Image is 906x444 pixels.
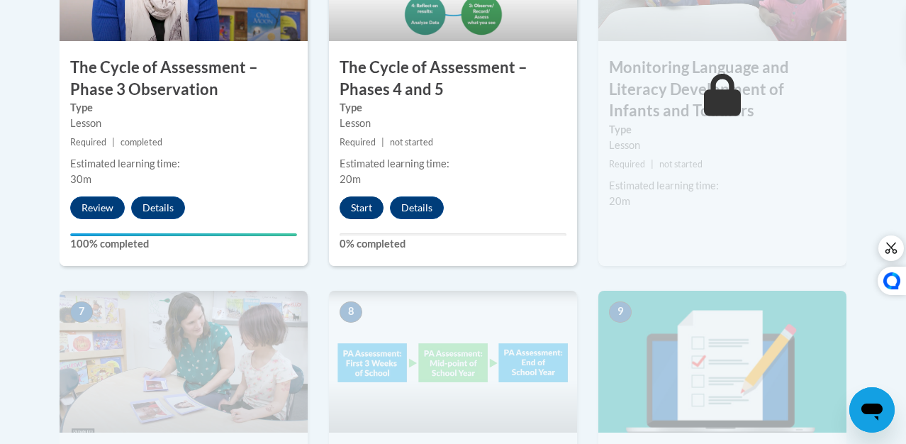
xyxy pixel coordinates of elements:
span: Required [70,137,106,148]
h3: The Cycle of Assessment – Phase 3 Observation [60,57,308,101]
label: Type [340,100,566,116]
span: 20m [609,195,630,207]
div: Estimated learning time: [70,156,297,172]
button: Details [131,196,185,219]
span: 9 [609,301,632,323]
img: Course Image [329,291,577,433]
div: Estimated learning time: [340,156,566,172]
span: | [651,159,654,170]
label: 100% completed [70,236,297,252]
span: 7 [70,301,93,323]
label: Type [70,100,297,116]
div: Lesson [609,138,836,153]
span: not started [390,137,433,148]
iframe: Button to launch messaging window [849,387,895,433]
button: Details [390,196,444,219]
img: Course Image [598,291,846,433]
span: not started [659,159,703,170]
div: Lesson [70,116,297,131]
span: completed [121,137,162,148]
div: Estimated learning time: [609,178,836,194]
h3: The Cycle of Assessment – Phases 4 and 5 [329,57,577,101]
h3: Monitoring Language and Literacy Development of Infants and Toddlers [598,57,846,122]
span: Required [340,137,376,148]
span: Required [609,159,645,170]
img: Course Image [60,291,308,433]
button: Review [70,196,125,219]
label: 0% completed [340,236,566,252]
div: Your progress [70,233,297,236]
label: Type [609,122,836,138]
span: 30m [70,173,91,185]
span: 8 [340,301,362,323]
span: | [381,137,384,148]
span: 20m [340,173,361,185]
button: Start [340,196,384,219]
div: Lesson [340,116,566,131]
span: | [112,137,115,148]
